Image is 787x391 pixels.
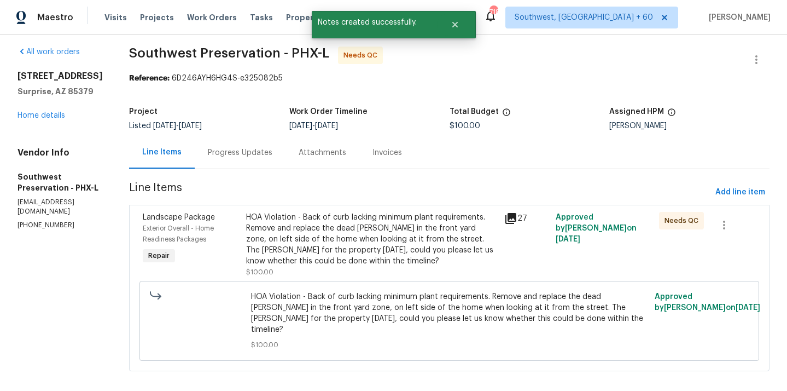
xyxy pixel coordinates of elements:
span: Line Items [129,182,711,203]
span: Maestro [37,12,73,23]
span: The total cost of line items that have been proposed by Opendoor. This sum includes line items th... [502,108,511,122]
span: [DATE] [736,304,760,312]
span: Properties [286,12,329,23]
span: - [153,122,202,130]
span: [DATE] [315,122,338,130]
span: The hpm assigned to this work order. [667,108,676,122]
span: Add line item [715,186,765,199]
span: Projects [140,12,174,23]
button: Add line item [711,182,769,203]
span: Exterior Overall - Home Readiness Packages [143,225,214,243]
span: Southwest Preservation - PHX-L [129,47,329,60]
span: $100.00 [450,122,480,130]
span: HOA Violation - Back of curb lacking minimum plant requirements. Remove and replace the dead [PER... [251,291,648,335]
h4: Vendor Info [18,147,103,158]
span: Listed [129,122,202,130]
div: [PERSON_NAME] [609,122,769,130]
span: Needs QC [343,50,382,61]
a: All work orders [18,48,80,56]
span: $100.00 [251,340,648,350]
span: Landscape Package [143,214,215,221]
h5: Project [129,108,158,116]
span: [DATE] [179,122,202,130]
h2: [STREET_ADDRESS] [18,71,103,82]
div: Progress Updates [208,147,272,158]
span: $100.00 [246,269,273,275]
span: Approved by [PERSON_NAME] on [655,293,760,312]
span: Notes created successfully. [312,11,437,34]
span: Needs QC [664,215,703,226]
span: Southwest, [GEOGRAPHIC_DATA] + 60 [515,12,653,23]
span: [DATE] [289,122,312,130]
span: Approved by [PERSON_NAME] on [556,214,637,243]
div: 6D246AYH6HG4S-e325082b5 [129,73,769,84]
h5: Assigned HPM [609,108,664,116]
h5: Total Budget [450,108,499,116]
h5: Work Order Timeline [289,108,368,116]
span: [PERSON_NAME] [704,12,771,23]
span: [DATE] [153,122,176,130]
button: Close [437,14,473,36]
div: 27 [504,212,549,225]
div: HOA Violation - Back of curb lacking minimum plant requirements. Remove and replace the dead [PER... [246,212,498,267]
a: Home details [18,112,65,119]
p: [EMAIL_ADDRESS][DOMAIN_NAME] [18,198,103,216]
div: Line Items [142,147,182,158]
span: Tasks [250,14,273,21]
span: Visits [104,12,127,23]
h5: Southwest Preservation - PHX-L [18,171,103,193]
span: Repair [144,250,174,261]
span: - [289,122,338,130]
div: Attachments [299,147,346,158]
span: [DATE] [556,235,580,243]
p: [PHONE_NUMBER] [18,221,103,230]
div: Invoices [372,147,402,158]
span: Work Orders [187,12,237,23]
h5: Surprise, AZ 85379 [18,86,103,97]
b: Reference: [129,74,170,82]
div: 718 [489,7,497,18]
